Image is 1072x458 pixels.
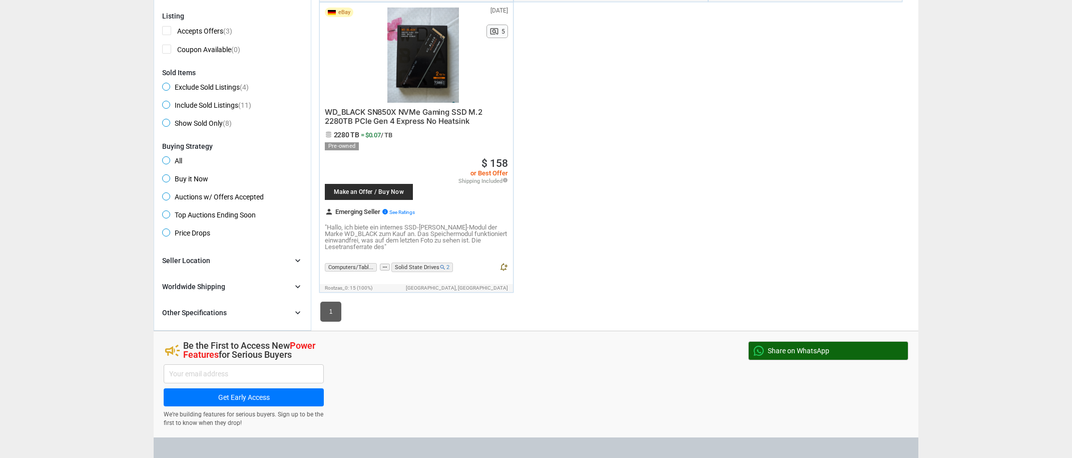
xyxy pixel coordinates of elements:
[162,69,303,77] div: Sold Items
[325,107,482,126] span: WD_BLACK SN850X NVMe Gaming SSD M.2 2280TB PCIe Gen 4 Express No Heatsink
[164,342,181,359] i: campaign
[439,264,446,271] i: search
[490,8,508,14] span: [DATE]
[238,101,251,109] span: (11)
[458,177,508,184] span: Shipping Included
[223,119,232,127] span: (8)
[183,341,324,359] h2: Be the First to Access New for Serious Buyers
[164,364,324,383] input: Your email address
[338,10,350,15] span: eBay
[501,29,505,35] span: 5
[325,285,349,291] span: rostzas_0:
[162,83,249,95] span: Exclude Sold Listings
[330,189,408,195] span: Make an Offer / Buy Now
[748,341,908,360] button: Share on WhatsApp
[162,142,303,150] div: Buying Strategy
[406,286,508,291] span: [GEOGRAPHIC_DATA], [GEOGRAPHIC_DATA]
[183,340,315,360] span: Power Features
[231,46,240,54] span: (0)
[335,208,415,215] span: Emerging Seller
[325,224,508,250] p: "Hallo, ich biete ein internes SSD-[PERSON_NAME]-Modul der Marke WD_BLACK zum Kauf an. Das Speich...
[325,174,430,205] a: Make an Offer / Buy Now
[382,208,388,215] i: info
[325,263,377,272] span: Computers/Tabl...
[320,302,341,322] a: 1
[293,256,303,266] i: chevron_right
[293,308,303,318] i: chevron_right
[164,388,324,406] button: Get Early Access
[162,101,251,113] span: Include Sold Listings
[391,263,453,272] span: Solid State Drives
[162,256,210,266] div: Seller Location
[240,83,249,91] span: (4)
[325,207,333,216] i: person
[328,10,336,15] img: DE Flag
[380,264,390,271] button: more_horiz
[162,119,232,131] span: Show Sold Only
[334,131,359,139] span: 2280 TB
[162,156,182,168] span: All
[446,264,449,271] span: 2
[499,263,508,272] i: notification_add
[162,282,225,292] div: Worldwide Shipping
[162,45,240,57] span: Coupon Available
[162,174,208,186] span: Buy it Now
[380,264,390,271] span: more_horiz
[361,131,392,139] span: = $0.07
[389,209,415,215] span: See Ratings
[293,282,303,292] i: chevron_right
[164,410,324,427] div: We’re building features for serious buyers. Sign up to be the first to know when they drop!
[502,177,508,183] i: info
[162,192,264,204] span: Auctions w/ Offers Accepted
[162,12,303,20] div: Listing
[162,26,232,39] span: Accepts Offers
[350,285,372,291] span: 15 (100%)
[162,308,227,318] div: Other Specifications
[223,27,232,35] span: (3)
[162,210,256,222] span: Top Auctions Ending Soon
[325,109,482,125] a: WD_BLACK SN850X NVMe Gaming SSD M.2 2280TB PCIe Gen 4 Express No Heatsink
[325,142,359,150] div: Pre-owned
[499,263,508,274] button: notification_add
[481,158,508,169] a: $ 158
[489,27,499,36] span: pageview
[381,131,392,139] span: / TB
[162,228,210,241] span: Price Drops
[458,170,508,176] span: or Best Offer
[754,346,764,356] img: WhatsApp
